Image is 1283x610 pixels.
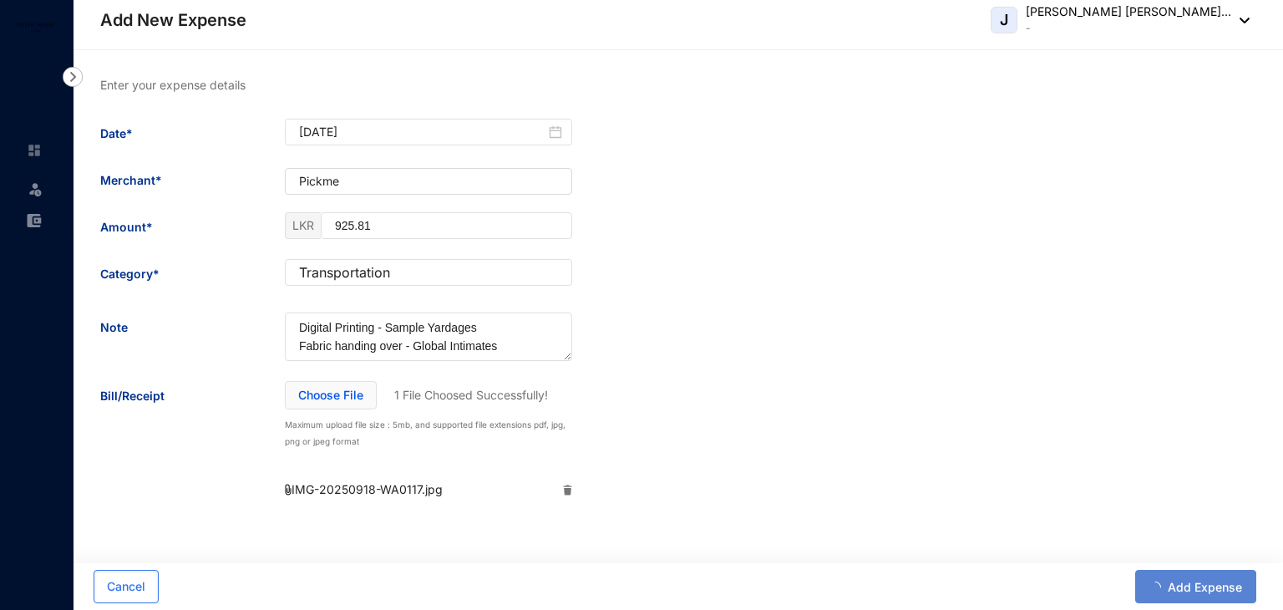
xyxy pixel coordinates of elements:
[94,570,159,603] button: Cancel
[63,67,83,87] img: nav-icon-right.af6afadce00d159da59955279c43614e.svg
[1168,579,1242,596] span: Add Expense
[563,485,572,496] img: delete-bin.c8aee61faf37f28acc0bfbd55a2fd6c1.svg
[107,578,145,595] span: Cancel
[27,213,42,228] img: expense-unselected.2edcf0507c847f3e9e96.svg
[285,313,572,361] textarea: Digital Printing - Sample Yardages Fabric handing over - Global Intimates
[100,313,128,336] span: Note
[1000,13,1008,28] span: J
[100,381,165,404] span: Bill/Receipt
[1135,570,1256,603] button: Add Expense
[1231,18,1250,23] img: dropdown-black.8e83cc76930a90b1a4fdb6d089b7bf3a.svg
[17,23,54,33] img: logo
[100,8,246,32] p: Add New Expense
[27,143,42,158] img: home-unselected.a29eae3204392db15eaf.svg
[285,416,572,450] small: Maximum upload file size : 5mb, and supported file extensions pdf, jpg, png or jpeg format
[322,213,571,238] input: Enter Amount
[1026,3,1231,20] p: [PERSON_NAME] [PERSON_NAME]...
[378,387,548,404] p: 1 File Choosed Successfully!
[285,484,292,496] img: attachment.dc37da6187625eec99028ddb0c92cfa3.svg
[100,212,153,236] span: Amount*
[1026,20,1231,37] p: -
[13,134,53,167] li: Home
[285,212,321,239] span: LKR
[292,481,443,498] p: IMG-20250918-WA0117.jpg
[100,77,1256,94] p: Enter your expense details
[27,180,43,197] img: leave-unselected.2934df6273408c3f84d9.svg
[299,257,558,288] span: Transportation
[13,204,53,237] li: Expenses
[1149,581,1161,593] span: loading
[299,172,558,191] span: Pickme
[299,124,545,140] input: Select Date
[100,119,133,142] span: Date*
[100,259,160,282] span: Category*
[100,165,162,189] span: Merchant*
